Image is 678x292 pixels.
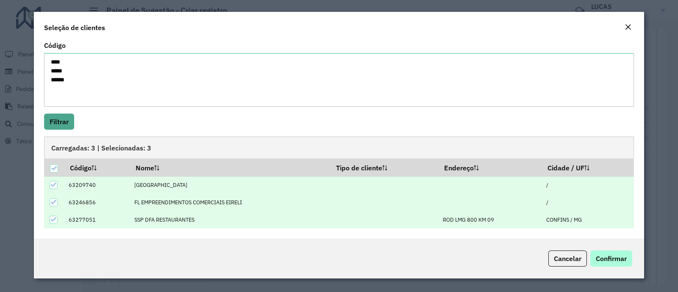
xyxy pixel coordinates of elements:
[542,194,634,211] td: /
[438,159,542,176] th: Endereço
[130,159,331,176] th: Nome
[542,159,634,176] th: Cidade / UF
[64,194,130,211] td: 63246856
[130,194,331,211] td: FL EMPREENDIMENTOS COMERCIAIS EIRELI
[44,136,634,159] div: Carregadas: 3 | Selecionadas: 3
[64,211,130,228] td: 63277051
[554,254,581,263] span: Cancelar
[625,24,631,31] em: Fechar
[44,114,74,130] button: Filtrar
[622,22,634,33] button: Close
[548,250,587,267] button: Cancelar
[44,22,105,33] h4: Seleção de clientes
[590,250,632,267] button: Confirmar
[130,177,331,194] td: [GEOGRAPHIC_DATA]
[64,177,130,194] td: 63209740
[44,40,66,50] label: Código
[596,254,627,263] span: Confirmar
[438,211,542,228] td: ROD LMG 800 KM 09
[542,177,634,194] td: /
[542,211,634,228] td: CONFINS / MG
[330,159,438,176] th: Tipo de cliente
[130,211,331,228] td: SSP DFA RESTAURANTES
[64,159,130,176] th: Código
